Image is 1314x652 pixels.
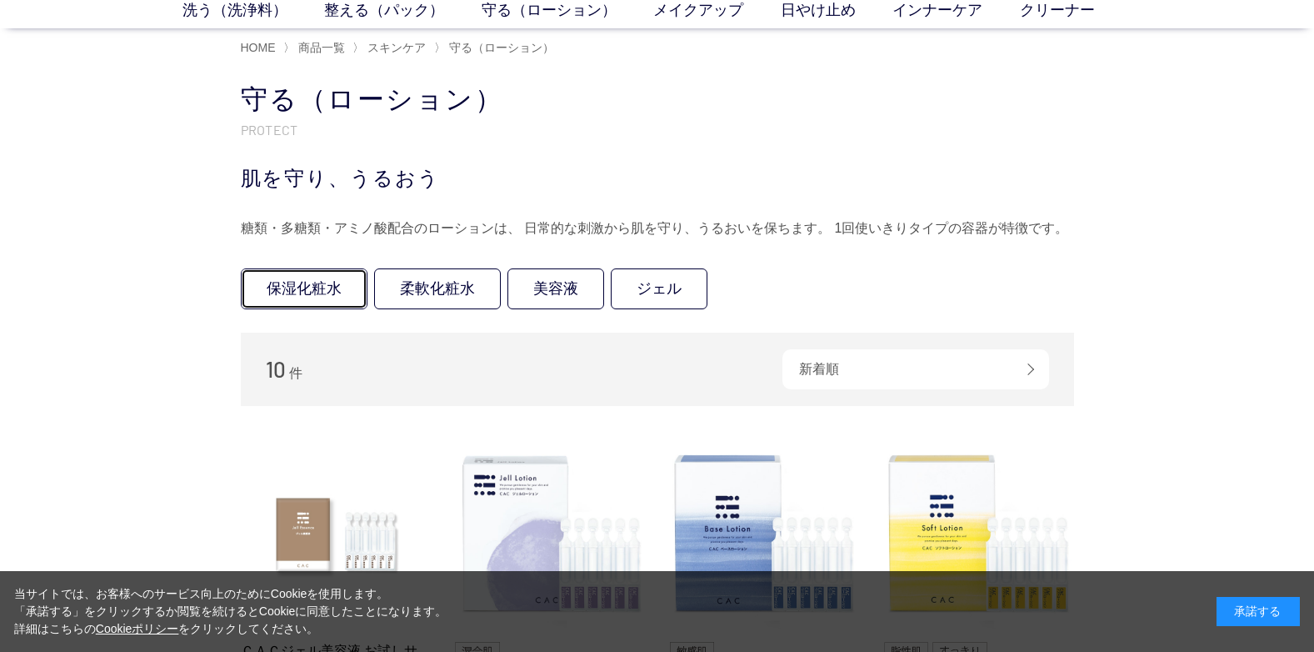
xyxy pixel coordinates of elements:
[670,439,860,629] img: ＣＡＣ ベースローション
[298,41,345,54] span: 商品一覧
[241,439,431,629] img: ＣＡＣジェル美容液 お試しサイズ（１袋）
[266,356,286,382] span: 10
[455,439,645,629] img: ＣＡＣ ジェルローション
[241,163,1074,193] div: 肌を守り、うるおう
[449,41,554,54] span: 守る（ローション）
[367,41,426,54] span: スキンケア
[611,268,707,309] a: ジェル
[434,40,558,56] li: 〉
[1217,597,1300,626] div: 承諾する
[507,268,604,309] a: 美容液
[241,82,1074,118] h1: 守る（ローション）
[782,349,1049,389] div: 新着順
[241,121,1074,138] p: PROTECT
[289,366,302,380] span: 件
[364,41,426,54] a: スキンケア
[241,268,367,309] a: 保湿化粧水
[295,41,345,54] a: 商品一覧
[446,41,554,54] a: 守る（ローション）
[241,215,1074,242] div: 糖類・多糖類・アミノ酸配合のローションは、 日常的な刺激から肌を守り、うるおいを保ちます。 1回使いきりタイプの容器が特徴です。
[14,585,447,638] div: 当サイトでは、お客様へのサービス向上のためにCookieを使用します。 「承諾する」をクリックするか閲覧を続けるとCookieに同意したことになります。 詳細はこちらの をクリックしてください。
[283,40,349,56] li: 〉
[241,41,276,54] a: HOME
[374,268,501,309] a: 柔軟化粧水
[352,40,430,56] li: 〉
[96,622,179,635] a: Cookieポリシー
[884,439,1074,629] img: ＣＡＣ ソフトローション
